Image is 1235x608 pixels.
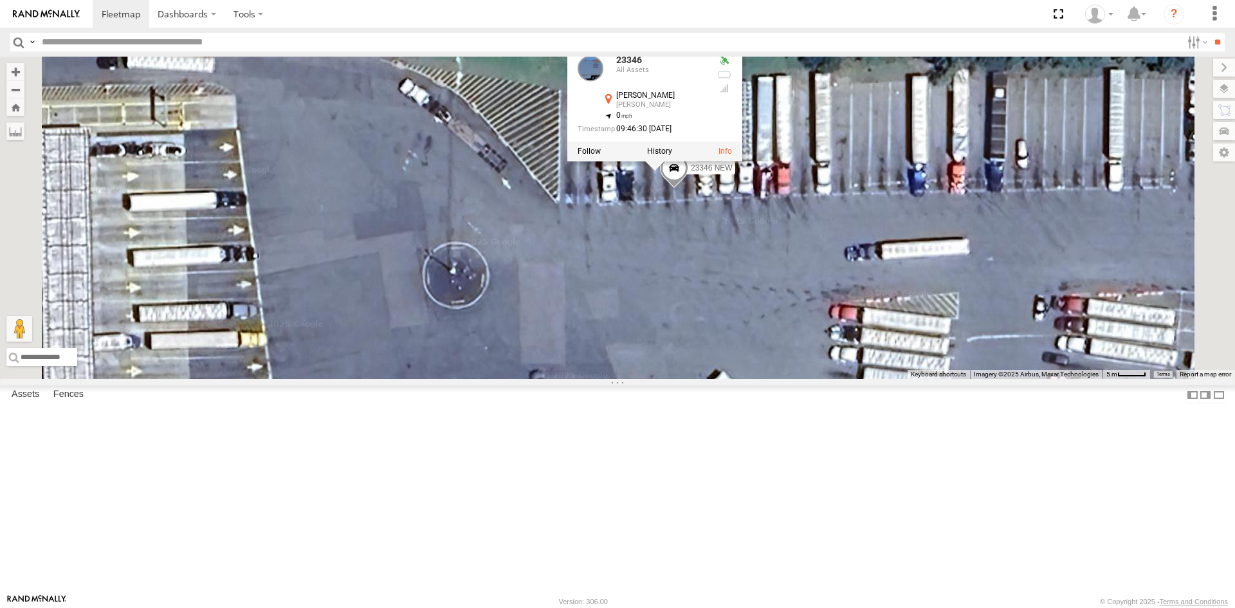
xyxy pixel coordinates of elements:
div: [PERSON_NAME] [616,101,706,109]
label: Map Settings [1213,143,1235,161]
button: Zoom Home [6,98,24,116]
a: Report a map error [1180,371,1231,378]
label: Search Filter Options [1182,33,1210,51]
div: Sardor Khadjimedov [1081,5,1118,24]
div: Last Event GSM Signal Strength [717,83,732,93]
div: 23346 [616,55,706,65]
span: Imagery ©2025 Airbus, Maxar Technologies [974,371,1099,378]
a: Terms and Conditions [1160,598,1228,605]
div: [PERSON_NAME] [616,91,706,100]
label: Fences [47,386,90,404]
label: Measure [6,122,24,140]
span: 0 [616,111,632,120]
label: Dock Summary Table to the Left [1186,385,1199,404]
label: View Asset History [647,147,672,156]
div: © Copyright 2025 - [1100,598,1228,605]
a: Visit our Website [7,595,66,608]
label: Dock Summary Table to the Right [1199,385,1212,404]
label: Search Query [27,33,37,51]
button: Keyboard shortcuts [911,370,966,379]
button: Zoom in [6,63,24,80]
a: Terms (opens in new tab) [1157,372,1170,377]
a: View Asset Details [718,147,732,156]
div: Valid GPS Fix [717,55,732,66]
div: Version: 306.00 [559,598,608,605]
span: 23346 NEW [691,163,733,172]
label: Hide Summary Table [1212,385,1225,404]
span: 5 m [1106,371,1117,378]
label: Assets [5,386,46,404]
label: Realtime tracking of Asset [578,147,601,156]
button: Map Scale: 5 m per 41 pixels [1102,370,1150,379]
img: rand-logo.svg [13,10,80,19]
div: No battery health information received from this device. [717,69,732,80]
button: Zoom out [6,80,24,98]
button: Drag Pegman onto the map to open Street View [6,316,32,342]
div: All Assets [616,66,706,74]
div: Date/time of location update [578,125,706,133]
i: ? [1164,4,1184,24]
